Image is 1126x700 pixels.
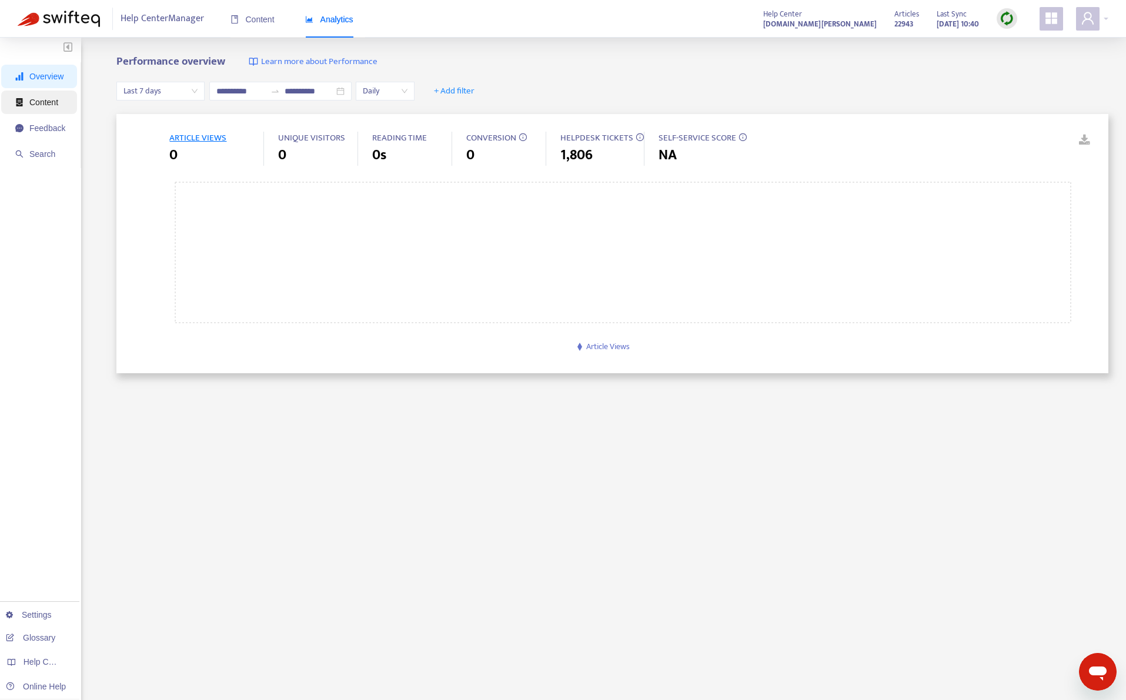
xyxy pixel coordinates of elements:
[763,17,877,31] a: [DOMAIN_NAME][PERSON_NAME]
[363,82,407,100] span: Daily
[6,610,52,619] a: Settings
[15,72,24,81] span: signal
[230,15,275,24] span: Content
[6,633,55,642] a: Glossary
[15,98,24,106] span: container
[29,149,55,159] span: Search
[278,130,345,145] span: UNIQUE VISITORS
[1044,11,1058,25] span: appstore
[278,145,286,166] span: 0
[249,57,258,66] img: image-link
[1079,653,1117,691] iframe: メッセージングウィンドウを開くボタン
[169,130,226,145] span: ARTICLE VIEWS
[659,145,677,166] span: NA
[937,8,967,21] span: Last Sync
[763,18,877,31] strong: [DOMAIN_NAME][PERSON_NAME]
[169,145,178,166] span: 0
[6,682,66,691] a: Online Help
[560,145,593,166] span: 1,806
[24,657,72,666] span: Help Centers
[560,130,633,145] span: HELPDESK TICKETS
[249,55,377,69] a: Learn more about Performance
[29,123,65,133] span: Feedback
[372,130,427,145] span: READING TIME
[123,82,198,100] span: Last 7 days
[15,150,24,158] span: search
[270,86,280,96] span: to
[894,8,919,21] span: Articles
[29,72,64,81] span: Overview
[305,15,313,24] span: area-chart
[230,15,239,24] span: book
[466,145,475,166] span: 0
[434,84,475,98] span: + Add filter
[305,15,353,24] span: Analytics
[1000,11,1014,26] img: sync.dc5367851b00ba804db3.png
[29,98,58,107] span: Content
[763,8,802,21] span: Help Center
[270,86,280,96] span: swap-right
[18,11,100,27] img: Swifteq
[466,130,516,145] span: CONVERSION
[659,130,736,145] span: SELF-SERVICE SCORE
[937,18,979,31] strong: [DATE] 10:40
[372,145,386,166] span: 0s
[261,55,377,69] span: Learn more about Performance
[15,124,24,132] span: message
[425,82,483,101] button: + Add filter
[586,340,630,353] span: Article Views
[121,8,204,30] span: Help Center Manager
[116,52,225,71] b: Performance overview
[1081,11,1095,25] span: user
[894,18,914,31] strong: 22943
